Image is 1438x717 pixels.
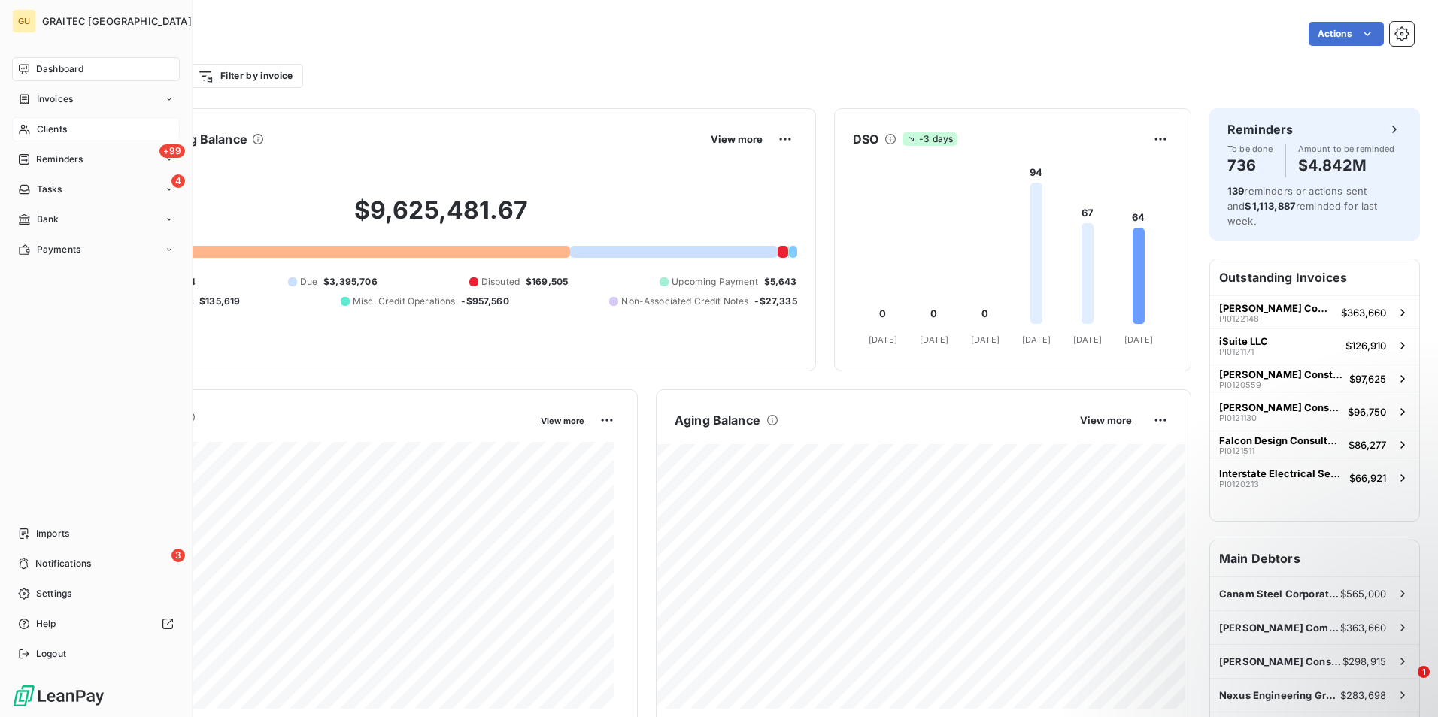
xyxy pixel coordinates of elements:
[675,411,760,429] h6: Aging Balance
[1245,200,1296,212] span: $1,113,887
[1341,307,1386,319] span: $363,660
[754,295,796,308] span: -$27,335
[12,9,36,33] div: GU
[1349,472,1386,484] span: $66,921
[1227,144,1273,153] span: To be done
[1309,22,1384,46] button: Actions
[12,612,180,636] a: Help
[1227,185,1378,227] span: reminders or actions sent and reminded for last week.
[300,275,317,289] span: Due
[323,275,378,289] span: $3,395,706
[37,213,59,226] span: Bank
[1219,368,1343,380] span: [PERSON_NAME] Construction
[1349,373,1386,385] span: $97,625
[1345,340,1386,352] span: $126,910
[764,275,797,289] span: $5,643
[1219,689,1340,701] span: Nexus Engineering Group LLC
[1387,666,1423,702] iframe: Intercom live chat
[1022,334,1051,345] tspan: [DATE]
[85,426,530,442] span: Monthly Revenue
[85,195,797,241] h2: $9,625,481.67
[1418,666,1430,678] span: 1
[971,334,1000,345] tspan: [DATE]
[1219,480,1259,489] span: PI0120213
[526,275,568,289] span: $169,505
[1210,328,1419,362] button: iSuite LLCPI0121171$126,910
[1073,334,1102,345] tspan: [DATE]
[706,132,767,146] button: View more
[536,413,589,427] button: View more
[1075,413,1136,427] button: View more
[353,295,455,308] span: Misc. Credit Operations
[1210,362,1419,395] button: [PERSON_NAME] ConstructionPI0120559$97,625
[1137,571,1438,676] iframe: Intercom notifications message
[1219,434,1342,446] span: Falcon Design Consultants
[1227,185,1244,197] span: 139
[869,334,897,345] tspan: [DATE]
[1219,314,1259,323] span: PI0122148
[171,174,185,188] span: 4
[37,92,73,106] span: Invoices
[35,557,91,570] span: Notifications
[1219,413,1257,422] span: PI0121130
[159,144,185,158] span: +99
[1219,401,1342,413] span: [PERSON_NAME] Construction
[37,243,80,256] span: Payments
[711,133,763,145] span: View more
[1210,259,1419,295] h6: Outstanding Invoices
[36,647,66,661] span: Logout
[1219,380,1261,389] span: PI0120559
[853,130,878,148] h6: DSO
[36,587,71,601] span: Settings
[1219,347,1254,356] span: PI0121171
[1348,406,1386,418] span: $96,750
[1349,439,1386,451] span: $86,277
[672,275,757,289] span: Upcoming Payment
[621,295,748,308] span: Non-Associated Credit Notes
[36,617,56,631] span: Help
[1210,295,1419,328] button: [PERSON_NAME] CompanyPI0122148$363,660
[199,295,240,308] span: $135,619
[1298,153,1395,177] h4: $4.842M
[171,549,185,562] span: 3
[1080,414,1132,426] span: View more
[42,15,192,27] span: GRAITEC [GEOGRAPHIC_DATA]
[37,183,62,196] span: Tasks
[1219,467,1343,480] span: Interstate Electrical Services
[36,153,83,166] span: Reminders
[1124,334,1153,345] tspan: [DATE]
[1210,395,1419,428] button: [PERSON_NAME] ConstructionPI0121130$96,750
[12,684,105,708] img: Logo LeanPay
[1219,335,1268,347] span: iSuite LLC
[903,132,957,146] span: -3 days
[1210,428,1419,461] button: Falcon Design ConsultantsPI0121511$86,277
[1227,153,1273,177] h4: 736
[461,295,508,308] span: -$957,560
[36,62,83,76] span: Dashboard
[36,527,69,540] span: Imports
[1219,302,1335,314] span: [PERSON_NAME] Company
[1210,461,1419,494] button: Interstate Electrical ServicesPI0120213$66,921
[188,64,302,88] button: Filter by invoice
[920,334,948,345] tspan: [DATE]
[541,416,584,426] span: View more
[1219,446,1254,455] span: PI0121511
[1298,144,1395,153] span: Amount to be reminded
[1227,120,1293,138] h6: Reminders
[481,275,520,289] span: Disputed
[1210,540,1419,576] h6: Main Debtors
[1340,689,1386,701] span: $283,698
[37,123,67,136] span: Clients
